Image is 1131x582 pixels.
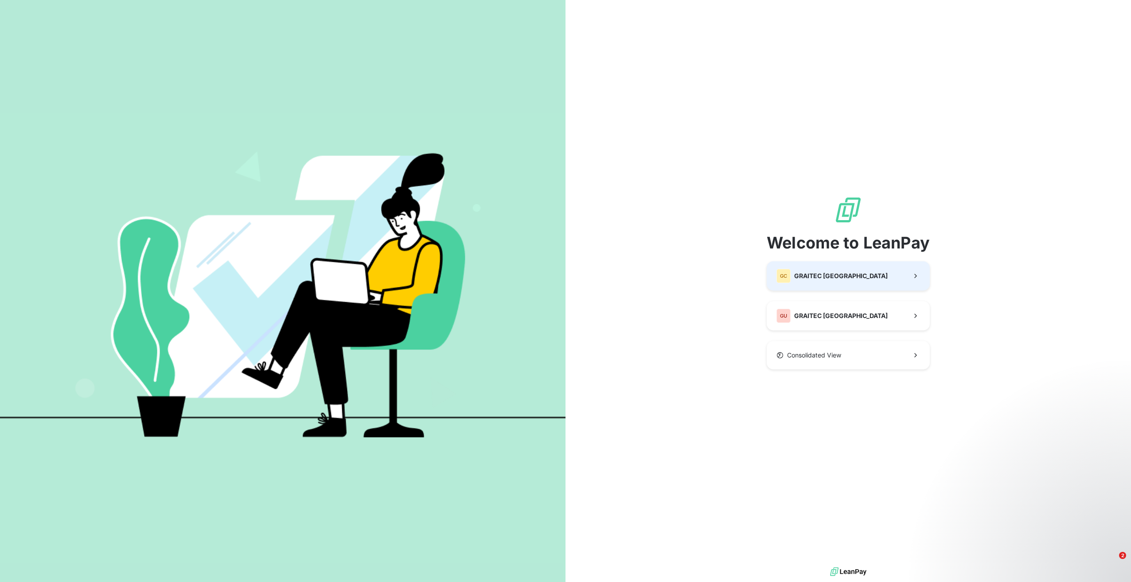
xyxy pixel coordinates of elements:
[776,269,791,283] div: GC
[776,309,791,323] div: GU
[794,272,888,280] span: GRAITEC [GEOGRAPHIC_DATA]
[787,351,841,360] span: Consolidated View
[767,261,930,291] button: GCGRAITEC [GEOGRAPHIC_DATA]
[794,311,888,320] span: GRAITEC [GEOGRAPHIC_DATA]
[954,496,1131,558] iframe: Intercom notifications message
[834,196,862,224] img: logo sigle
[830,565,866,578] img: logo
[767,235,930,251] span: Welcome to LeanPay
[1101,552,1122,573] iframe: Intercom live chat
[767,341,930,369] button: Consolidated View
[1119,552,1126,559] span: 2
[767,301,930,330] button: GUGRAITEC [GEOGRAPHIC_DATA]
